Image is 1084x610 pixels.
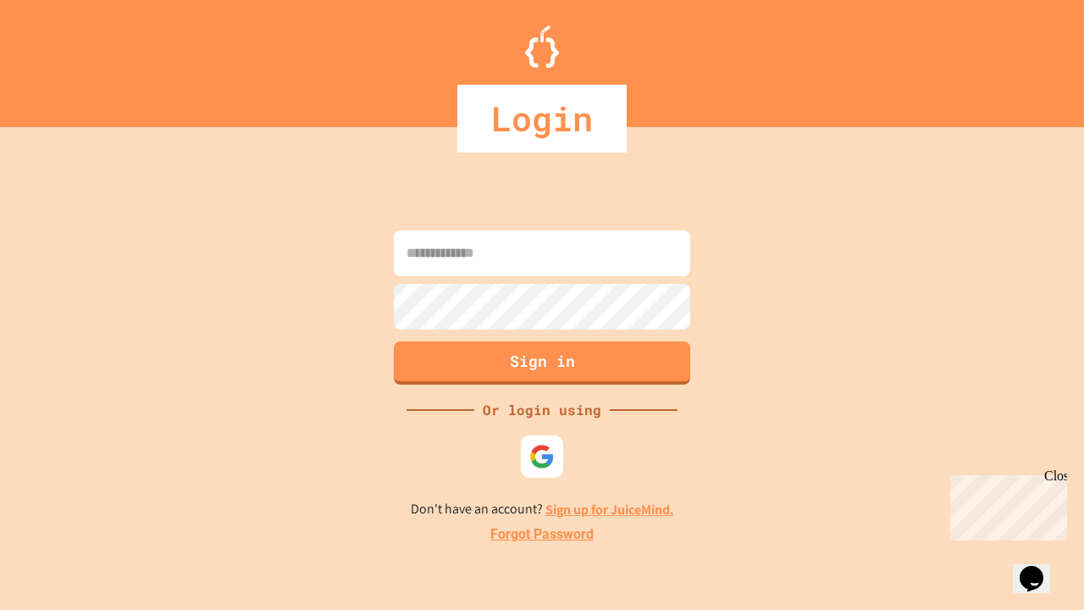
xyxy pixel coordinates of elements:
img: Logo.svg [525,25,559,68]
a: Sign up for JuiceMind. [545,501,674,518]
iframe: chat widget [943,469,1067,541]
p: Don't have an account? [411,499,674,520]
button: Sign in [394,341,690,385]
div: Chat with us now!Close [7,7,117,108]
div: Login [457,85,627,152]
img: google-icon.svg [529,444,555,469]
a: Forgot Password [490,524,594,545]
iframe: chat widget [1013,542,1067,593]
div: Or login using [474,400,610,420]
